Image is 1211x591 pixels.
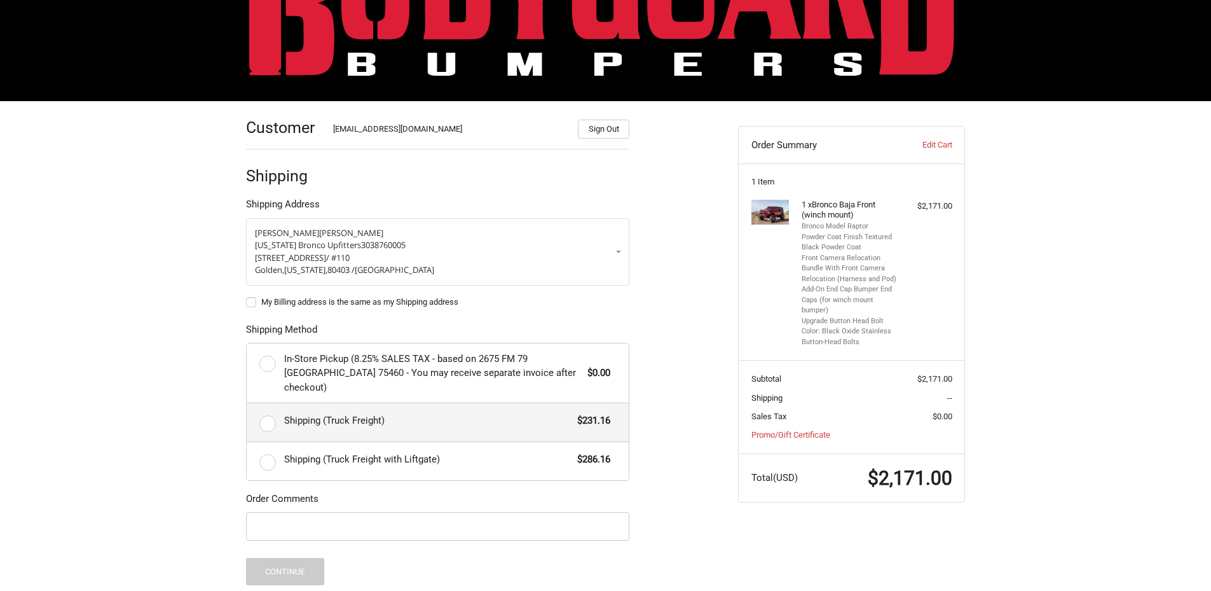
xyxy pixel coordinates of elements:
[1147,530,1211,591] iframe: Chat Widget
[802,253,899,285] li: Front Camera Relocation Bundle With Front Camera Relocation (Harness and Pod)
[751,393,783,403] span: Shipping
[327,264,355,275] span: 80403 /
[802,200,899,221] h4: 1 x Bronco Baja Front (winch mount)
[255,239,361,251] span: [US_STATE] Bronco Upfitters
[284,352,582,395] span: In-Store Pickup (8.25% SALES TAX - based on 2675 FM 79 [GEOGRAPHIC_DATA] 75460 - You may receive ...
[581,366,610,380] span: $0.00
[246,218,629,286] a: Enter or select a different address
[246,166,320,186] h2: Shipping
[319,227,383,239] span: [PERSON_NAME]
[246,323,317,343] legend: Shipping Method
[246,118,320,137] h2: Customer
[751,374,781,384] span: Subtotal
[578,120,629,139] button: Sign Out
[255,252,326,263] span: [STREET_ADDRESS]
[246,492,318,512] legend: Order Comments
[284,452,571,467] span: Shipping (Truck Freight with Liftgate)
[947,393,952,403] span: --
[361,239,406,251] span: 3038760005
[333,123,566,139] div: [EMAIL_ADDRESS][DOMAIN_NAME]
[751,472,798,483] span: Total (USD)
[933,412,952,421] span: $0.00
[246,558,324,585] button: Continue
[284,264,327,275] span: [US_STATE],
[246,197,320,218] legend: Shipping Address
[326,252,350,263] span: / #110
[571,452,610,467] span: $286.16
[802,284,899,316] li: Add-On End Cap Bumper End Caps (for winch mount bumper)
[284,414,571,428] span: Shipping (Truck Freight)
[802,232,899,253] li: Powder Coat Finish Textured Black Powder Coat
[802,316,899,348] li: Upgrade Button Head Bolt Color: Black Oxide Stainless Button-Head Bolts
[255,227,319,239] span: [PERSON_NAME]
[751,139,889,151] h3: Order Summary
[751,177,952,187] h3: 1 Item
[355,264,434,275] span: [GEOGRAPHIC_DATA]
[802,221,899,232] li: Bronco Model Raptor
[571,414,610,428] span: $231.16
[751,430,830,440] a: Promo/Gift Certificate
[255,264,284,275] span: Golden,
[902,200,952,212] div: $2,171.00
[917,374,952,384] span: $2,171.00
[889,139,952,151] a: Edit Cart
[751,412,786,421] span: Sales Tax
[868,467,952,489] span: $2,171.00
[246,297,629,307] label: My Billing address is the same as my Shipping address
